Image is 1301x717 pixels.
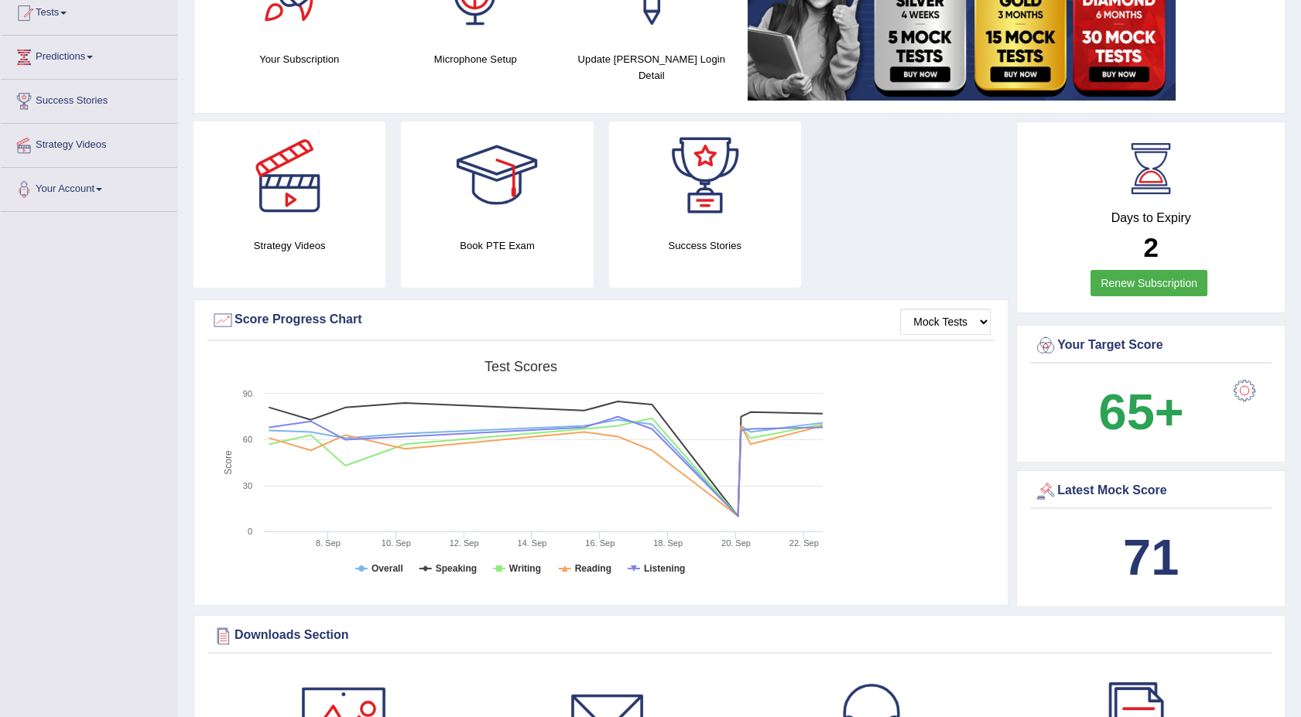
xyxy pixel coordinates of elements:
[450,538,479,548] tspan: 12. Sep
[509,563,541,574] tspan: Writing
[1123,529,1179,586] b: 71
[211,624,1268,647] div: Downloads Section
[721,538,751,548] tspan: 20. Sep
[243,481,252,490] text: 30
[395,51,556,67] h4: Microphone Setup
[211,309,991,332] div: Score Progress Chart
[609,237,801,254] h4: Success Stories
[1143,232,1158,262] b: 2
[571,51,732,84] h4: Update [PERSON_NAME] Login Detail
[517,538,546,548] tspan: 14. Sep
[1,124,177,162] a: Strategy Videos
[193,237,385,254] h4: Strategy Videos
[1034,334,1268,357] div: Your Target Score
[585,538,615,548] tspan: 16. Sep
[248,527,252,536] text: 0
[219,51,380,67] h4: Your Subscription
[1,36,177,74] a: Predictions
[1034,480,1268,503] div: Latest Mock Score
[243,435,252,444] text: 60
[575,563,611,574] tspan: Reading
[644,563,685,574] tspan: Listening
[1090,270,1207,296] a: Renew Subscription
[1034,211,1268,225] h4: Days to Expiry
[653,538,683,548] tspan: 18. Sep
[382,538,411,548] tspan: 10. Sep
[789,538,819,548] tspan: 22. Sep
[223,450,234,475] tspan: Score
[371,563,403,574] tspan: Overall
[1,80,177,118] a: Success Stories
[316,538,341,548] tspan: 8. Sep
[484,359,557,374] tspan: Test scores
[1,168,177,207] a: Your Account
[401,237,593,254] h4: Book PTE Exam
[436,563,477,574] tspan: Speaking
[1098,384,1183,440] b: 65+
[243,389,252,398] text: 90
